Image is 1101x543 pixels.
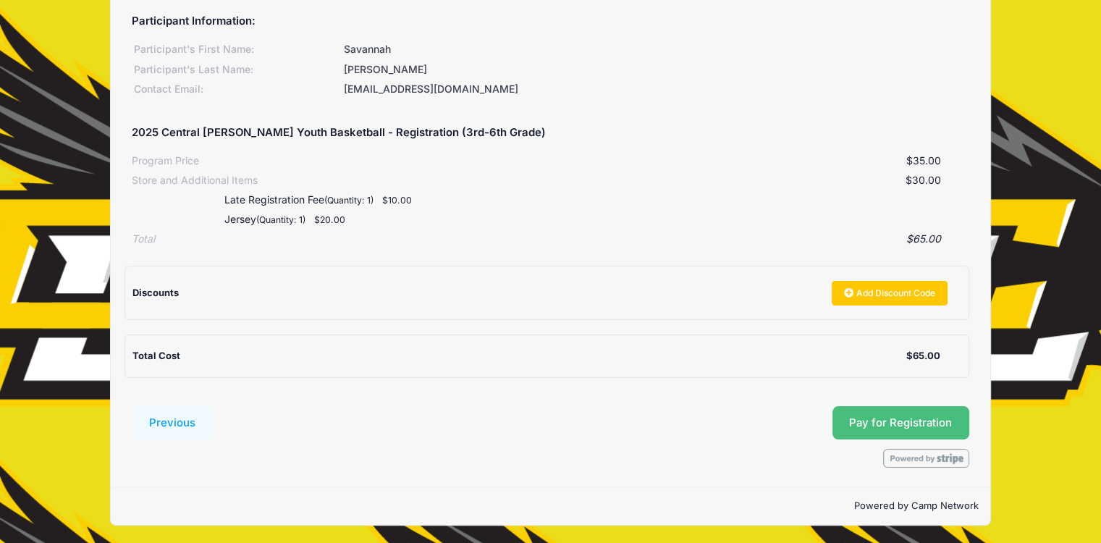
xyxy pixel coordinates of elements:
div: Contact Email: [132,82,341,97]
div: Store and Additional Items [132,173,258,188]
button: Previous [132,406,213,439]
div: Total Cost [132,349,906,363]
small: (Quantity: 1) [324,195,374,206]
div: Participant's Last Name: [132,62,341,77]
button: Pay for Registration [832,406,970,439]
div: Total [132,232,155,247]
div: [PERSON_NAME] [341,62,969,77]
div: Participant's First Name: [132,42,341,57]
div: $65.00 [906,349,940,363]
span: Discounts [132,287,179,298]
a: Add Discount Code [832,281,948,306]
h5: 2025 Central [PERSON_NAME] Youth Basketball - Registration (3rd-6th Grade) [132,127,546,140]
small: (Quantity: 1) [256,214,305,225]
div: $30.00 [258,173,941,188]
div: $65.00 [155,232,941,247]
div: Late Registration Fee [195,193,692,208]
div: Program Price [132,153,199,169]
p: Powered by Camp Network [122,499,979,513]
small: $10.00 [382,195,412,206]
span: $35.00 [906,154,941,167]
small: $20.00 [314,214,345,225]
div: Jersey [195,212,692,227]
div: [EMAIL_ADDRESS][DOMAIN_NAME] [341,82,969,97]
h5: Participant Information: [132,15,969,28]
div: Savannah [341,42,969,57]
